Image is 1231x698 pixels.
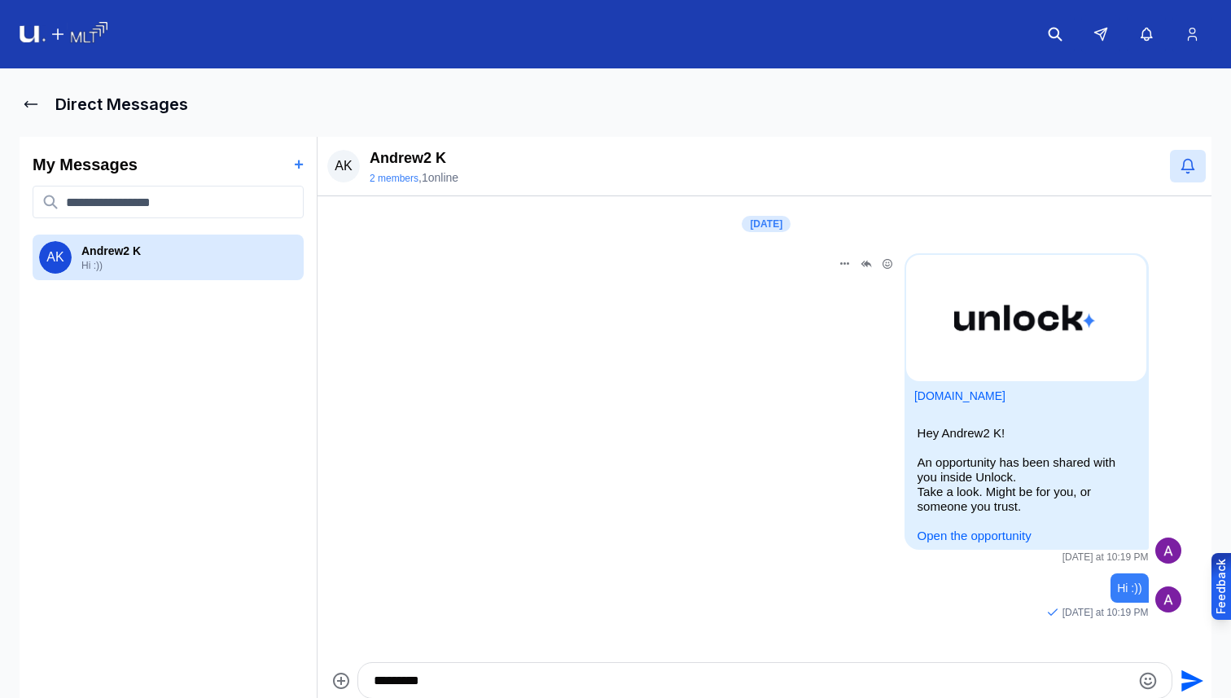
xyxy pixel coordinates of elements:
[918,455,1136,514] p: An opportunity has been shared with you inside Unlock. Take a look. Might be for you, or someone ...
[1155,538,1181,564] img: User avatar
[742,216,791,232] div: [DATE]
[1155,586,1181,612] img: User avatar
[39,241,72,274] span: AK
[877,253,898,274] button: Open Reaction Selector
[918,529,1032,542] a: Open the opportunity
[370,169,458,186] div: , 1 online
[918,426,1136,441] p: Hey Andrew2 K!
[1062,551,1149,564] time: 2025-08-19T02:19:25.782Z
[835,253,856,274] button: Open Message Actions Menu
[327,150,360,182] span: AK
[20,22,107,47] img: Logo
[294,153,304,176] button: +
[1117,580,1141,596] p: Hi :))
[370,147,458,169] p: Andrew2 K
[370,172,418,185] button: 2 members
[906,255,1146,381] img: https://mlt.ourunlock.app/og-default.png
[1062,606,1149,619] span: [DATE] at 10:19 PM
[55,93,188,116] h1: Direct Messages
[1211,553,1231,620] button: Provide feedback
[33,153,138,176] h2: My Messages
[1138,671,1158,691] button: Emoji picker
[81,259,297,272] p: Hi :))
[856,253,877,274] button: Open Thread
[914,389,1005,402] a: Attachment
[81,243,297,259] p: Andrew2 K
[1213,559,1229,614] div: Feedback
[374,671,1129,691] textarea: Type your message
